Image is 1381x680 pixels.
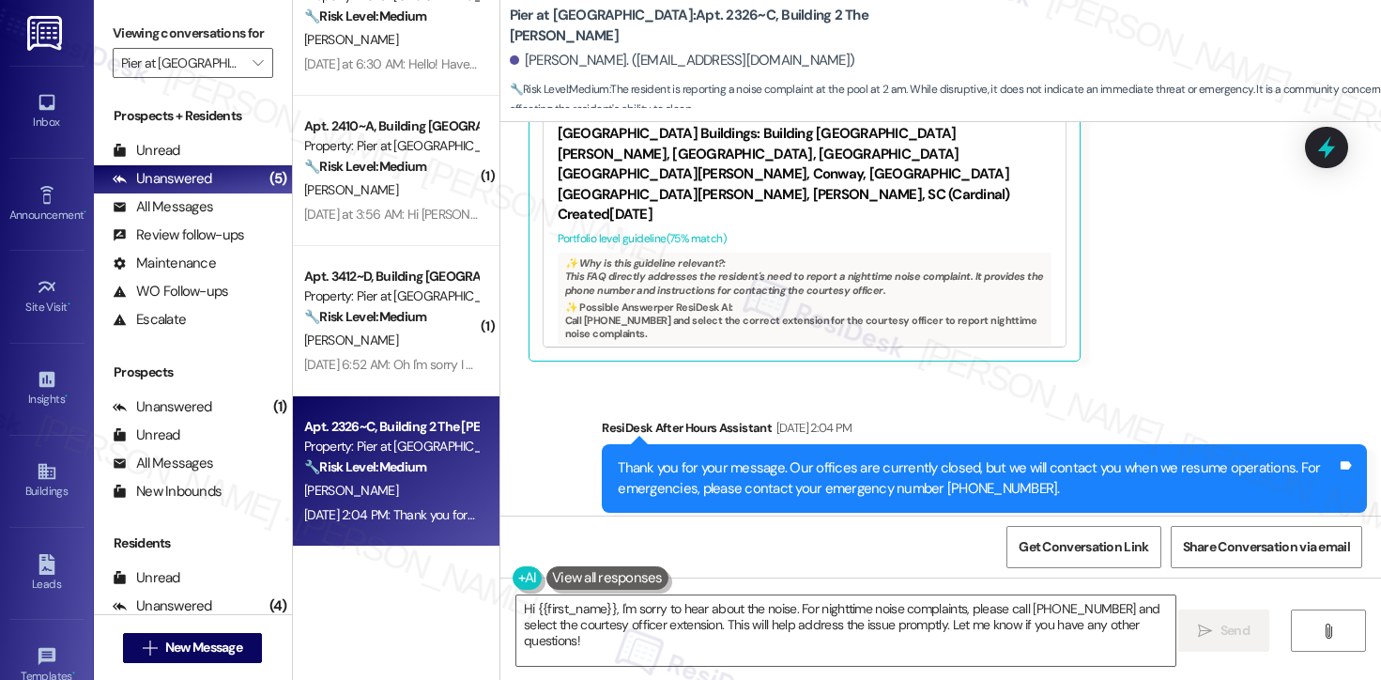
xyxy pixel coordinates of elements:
button: Send [1178,610,1269,652]
span: • [68,298,70,311]
div: This FAQ directly addresses the resident's need to report a nighttime noise complaint. It provide... [558,253,1051,345]
img: ResiDesk Logo [27,16,66,51]
button: New Message [123,633,262,663]
div: (1) [269,393,292,422]
strong: 🔧 Risk Level: Medium [304,8,426,24]
div: (4) [265,592,292,621]
div: All Messages [113,197,213,217]
div: Thank you for your message. Our offices are currently closed, but we will contact you when we res... [618,458,1337,499]
input: All communities [121,48,243,78]
span: [PERSON_NAME] [304,31,398,48]
div: Maintenance [113,254,216,273]
span: Share Conversation via email [1183,537,1350,557]
div: Portfolio level guideline ( 75 % match) [558,229,1051,249]
a: Buildings [9,456,84,506]
div: Apt. 2410~A, Building [GEOGRAPHIC_DATA][PERSON_NAME] [304,116,478,136]
div: Unread [113,141,180,161]
div: [DATE] at 6:30 AM: Hello! Have a slight issue with my parking permit, I haven't received one yet ... [304,55,1291,72]
div: Escalate [113,310,186,330]
strong: 🔧 Risk Level: Medium [510,82,609,97]
span: Call [PHONE_NUMBER] and select the correct extension for the courtesy officer to report nighttime... [565,314,1037,340]
div: [DATE] 2:04 PM [772,418,852,438]
i:  [1321,624,1335,639]
div: All Messages [113,454,213,473]
div: WO Follow-ups [113,282,228,301]
span: [PERSON_NAME] [304,181,398,198]
span: : The resident is reporting a noise complaint at the pool at 2 am. While disruptive, it does not ... [510,80,1381,120]
div: Apt. 2326~C, Building 2 The [PERSON_NAME] [304,417,478,437]
span: • [72,667,75,680]
div: Created [DATE] [558,205,1051,224]
div: New Inbounds [113,482,222,502]
button: Share Conversation via email [1171,526,1362,568]
div: (5) [265,164,292,193]
div: [PERSON_NAME]. ([EMAIL_ADDRESS][DOMAIN_NAME]) [510,51,855,70]
button: Get Conversation Link [1006,526,1160,568]
div: ✨ Why is this guideline relevant?: [565,256,1044,270]
a: Insights • [9,363,84,414]
b: Pier at [GEOGRAPHIC_DATA]: Apt. 2326~C, Building 2 The [PERSON_NAME] [510,6,885,46]
span: Send [1220,621,1250,641]
strong: 🔧 Risk Level: Medium [304,308,426,325]
span: [PERSON_NAME] [304,482,398,499]
span: • [84,206,86,219]
div: Property: Pier at [GEOGRAPHIC_DATA] [304,136,478,156]
i:  [143,641,157,656]
a: Leads [9,549,84,599]
div: Review follow-ups [113,225,244,245]
div: Apt. 3412~D, Building [GEOGRAPHIC_DATA][PERSON_NAME] [304,267,478,286]
div: Tagged as: [602,513,1367,540]
div: [DATE] 6:52 AM: Oh I'm sorry I didn't update you, they finally came by [DATE] and I appreciate yo... [304,356,959,373]
span: New Message [165,638,242,657]
div: Prospects + Residents [94,106,292,126]
div: Prospects [94,363,292,382]
div: ✨ Possible Answer per ResiDesk AI: [565,301,1044,314]
div: Unread [113,568,180,588]
a: Inbox [9,86,84,137]
div: Unanswered [113,169,212,189]
a: Site Visit • [9,271,84,322]
div: Residents [94,533,292,553]
span: [PERSON_NAME] [304,332,398,348]
i:  [1198,624,1212,639]
label: Viewing conversations for [113,19,273,48]
textarea: Hi {{first_name}}, I'm sorry to hear about the noise. For nighttime noise complaints, please call... [516,595,1175,666]
div: ResiDesk After Hours Assistant [602,418,1367,444]
div: Unread [113,425,180,445]
div: Unanswered [113,596,212,616]
div: Property: Pier at [GEOGRAPHIC_DATA] [304,286,478,306]
strong: 🔧 Risk Level: Medium [304,458,426,475]
span: • [65,390,68,403]
div: Property: Pier at [GEOGRAPHIC_DATA] [304,437,478,456]
span: Get Conversation Link [1019,537,1148,557]
i:  [253,55,263,70]
div: Nighttime and daytime noise complaint procedure – [PERSON_NAME] at [GEOGRAPHIC_DATA] Buildings: B... [558,104,1051,205]
strong: 🔧 Risk Level: Medium [304,158,426,175]
div: Unanswered [113,397,212,417]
